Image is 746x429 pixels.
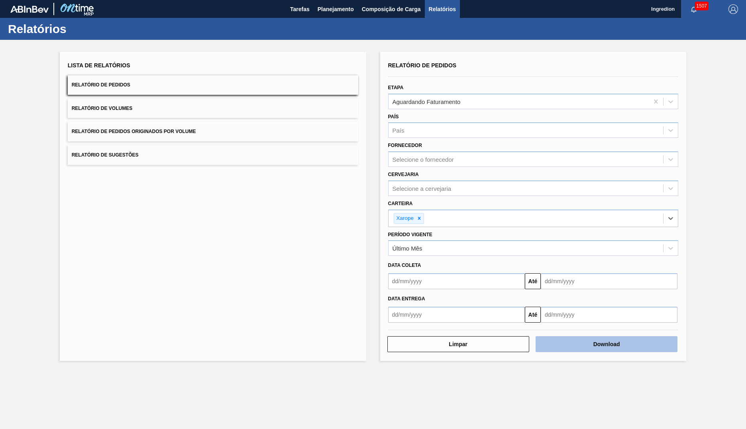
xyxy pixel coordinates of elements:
[394,214,415,223] div: Xarope
[536,336,677,352] button: Download
[290,4,310,14] span: Tarefas
[72,106,132,111] span: Relatório de Volumes
[525,307,541,323] button: Até
[362,4,421,14] span: Composição de Carga
[388,62,457,69] span: Relatório de Pedidos
[695,2,709,10] span: 1507
[318,4,354,14] span: Planejamento
[68,99,358,118] button: Relatório de Volumes
[68,145,358,165] button: Relatório de Sugestões
[388,114,399,119] label: País
[72,129,196,134] span: Relatório de Pedidos Originados por Volume
[388,201,413,206] label: Carteira
[429,4,456,14] span: Relatórios
[393,98,461,105] div: Aguardando Faturamento
[393,156,454,163] div: Selecione o fornecedor
[72,152,139,158] span: Relatório de Sugestões
[388,85,404,90] label: Etapa
[388,273,525,289] input: dd/mm/yyyy
[68,62,130,69] span: Lista de Relatórios
[388,232,432,237] label: Período Vigente
[72,82,130,88] span: Relatório de Pedidos
[387,336,529,352] button: Limpar
[388,307,525,323] input: dd/mm/yyyy
[388,172,419,177] label: Cervejaria
[388,143,422,148] label: Fornecedor
[68,75,358,95] button: Relatório de Pedidos
[388,262,421,268] span: Data coleta
[393,127,404,134] div: País
[388,296,425,302] span: Data entrega
[8,24,149,33] h1: Relatórios
[681,4,707,15] button: Notificações
[525,273,541,289] button: Até
[393,245,422,252] div: Último Mês
[68,122,358,141] button: Relatório de Pedidos Originados por Volume
[393,185,452,192] div: Selecione a cervejaria
[541,273,677,289] input: dd/mm/yyyy
[10,6,49,13] img: TNhmsLtSVTkK8tSr43FrP2fwEKptu5GPRR3wAAAABJRU5ErkJggg==
[541,307,677,323] input: dd/mm/yyyy
[728,4,738,14] img: Logout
